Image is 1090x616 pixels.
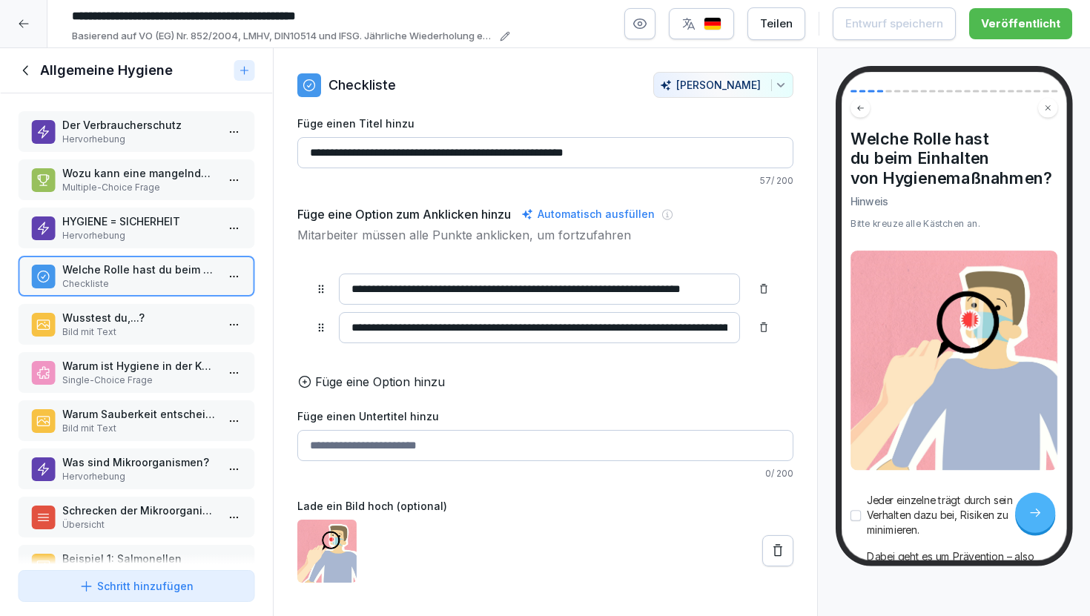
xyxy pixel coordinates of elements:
[62,277,217,291] p: Checkliste
[62,518,217,531] p: Übersicht
[297,174,793,188] p: 57 / 200
[866,549,1057,609] p: Dabei geht es um Prävention – also Probleme gar nicht erst entstehen lassen, statt sie später bek...
[18,159,255,200] div: Wozu kann eine mangelnde Hygiene führen?Multiple-Choice Frage
[62,325,217,339] p: Bild mit Text
[866,493,1057,537] p: Jeder einzelne trägt durch sein Verhalten dazu bei, Risiken zu minimieren.
[72,29,495,44] p: Basierend auf VO (EG) Nr. 852/2004, LMHV, DIN10514 und IFSG. Jährliche Wiederholung empfohlen. Mi...
[62,358,217,374] p: Warum ist Hygiene in der Küche wichtig?
[297,408,793,424] label: Füge einen Untertitel hinzu
[18,448,255,489] div: Was sind Mikroorganismen?Hervorhebung
[833,7,956,40] button: Entwurf speichern
[62,117,217,133] p: Der Verbraucherschutz
[18,256,255,297] div: Welche Rolle hast du beim Einhalten von Hygienemaßnahmen?Checkliste
[62,406,217,422] p: Warum Sauberkeit entscheidend ist
[850,129,1057,188] h4: Welche Rolle hast du beim Einhalten von Hygienemaßnahmen?
[297,226,793,244] p: Mitarbeiter müssen alle Punkte anklicken, um fortzufahren
[40,62,173,79] h1: Allgemeine Hygiene
[981,16,1060,32] div: Veröffentlicht
[653,72,793,98] button: [PERSON_NAME]
[79,578,194,594] div: Schritt hinzufügen
[850,194,1057,209] p: Hinweis
[18,570,255,602] button: Schritt hinzufügen
[62,133,217,146] p: Hervorhebung
[62,181,217,194] p: Multiple-Choice Frage
[297,467,793,480] p: 0 / 200
[18,400,255,441] div: Warum Sauberkeit entscheidend istBild mit Text
[18,208,255,248] div: HYGIENE = SICHERHEITHervorhebung
[62,551,217,566] p: Beispiel 1: Salmonellen
[18,304,255,345] div: Wusstest du,...?Bild mit Text
[62,165,217,181] p: Wozu kann eine mangelnde Hygiene führen?
[660,79,787,91] div: [PERSON_NAME]
[62,454,217,470] p: Was sind Mikroorganismen?
[18,352,255,393] div: Warum ist Hygiene in der Küche wichtig?Single-Choice Frage
[850,251,1057,470] img: enfxtjbmtii4wgaw7mrfcdfy.png
[297,116,793,131] label: Füge einen Titel hinzu
[760,16,793,32] div: Teilen
[518,205,658,223] div: Automatisch ausfüllen
[62,229,217,242] p: Hervorhebung
[297,498,793,514] label: Lade ein Bild hoch (optional)
[62,374,217,387] p: Single-Choice Frage
[62,262,217,277] p: Welche Rolle hast du beim Einhalten von Hygienemaßnahmen?
[18,111,255,152] div: Der VerbraucherschutzHervorhebung
[62,310,217,325] p: Wusstest du,...?
[62,470,217,483] p: Hervorhebung
[845,16,943,32] div: Entwurf speichern
[297,205,511,223] h5: Füge eine Option zum Anklicken hinzu
[969,8,1072,39] button: Veröffentlicht
[850,216,1057,231] div: Bitte kreuze alle Kästchen an.
[18,545,255,586] div: Beispiel 1: SalmonellenBild mit Text
[747,7,805,40] button: Teilen
[315,373,445,391] p: Füge eine Option hinzu
[297,520,357,583] img: enfxtjbmtii4wgaw7mrfcdfy.png
[18,497,255,537] div: Schrecken der MikroorganismenÜbersicht
[62,503,217,518] p: Schrecken der Mikroorganismen
[704,17,721,31] img: de.svg
[62,213,217,229] p: HYGIENE = SICHERHEIT
[328,75,396,95] p: Checkliste
[62,422,217,435] p: Bild mit Text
